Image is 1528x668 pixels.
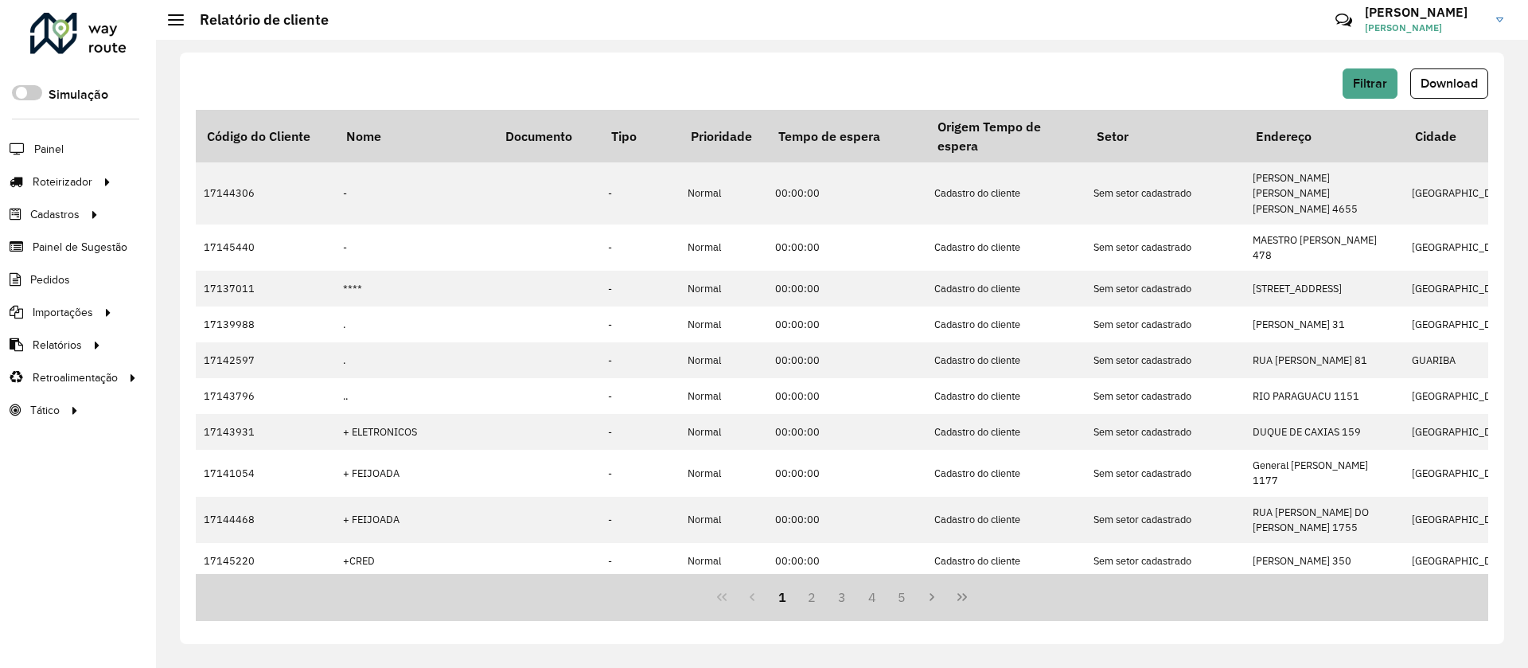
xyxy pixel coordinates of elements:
td: 00:00:00 [767,497,926,543]
button: Download [1410,68,1488,99]
button: 5 [887,582,918,612]
td: - [600,497,680,543]
td: [PERSON_NAME] [PERSON_NAME] [PERSON_NAME] 4655 [1245,162,1404,225]
h2: Relatório de cliente [184,11,329,29]
td: 00:00:00 [767,378,926,414]
td: Cadastro do cliente [926,497,1086,543]
td: - [600,414,680,450]
td: Cadastro do cliente [926,162,1086,225]
td: RUA [PERSON_NAME] 81 [1245,342,1404,378]
td: Normal [680,271,767,307]
th: Prioridade [680,110,767,162]
td: Cadastro do cliente [926,342,1086,378]
td: Cadastro do cliente [926,378,1086,414]
th: Endereço [1245,110,1404,162]
button: Next Page [917,582,947,612]
td: 17141054 [196,450,335,496]
td: 17143931 [196,414,335,450]
td: Normal [680,162,767,225]
td: 17145220 [196,543,335,579]
button: Filtrar [1343,68,1397,99]
th: Código do Cliente [196,110,335,162]
span: Roteirizador [33,174,92,190]
td: . [335,342,494,378]
td: - [600,450,680,496]
td: .. [335,378,494,414]
span: Tático [30,402,60,419]
td: [PERSON_NAME] 350 [1245,543,1404,579]
td: 17142597 [196,342,335,378]
span: Pedidos [30,271,70,288]
td: 00:00:00 [767,543,926,579]
td: 17145440 [196,225,335,271]
td: Cadastro do cliente [926,543,1086,579]
td: [STREET_ADDRESS] [1245,271,1404,307]
td: Sem setor cadastrado [1086,497,1245,543]
td: 00:00:00 [767,271,926,307]
button: 1 [767,582,797,612]
td: 17144306 [196,162,335,225]
th: Nome [335,110,494,162]
td: Sem setor cadastrado [1086,342,1245,378]
td: . [335,307,494,342]
td: - [600,543,680,579]
span: Painel [34,141,64,158]
td: +CRED [335,543,494,579]
td: Sem setor cadastrado [1086,271,1245,307]
td: - [335,162,494,225]
td: MAESTRO [PERSON_NAME] 478 [1245,225,1404,271]
td: [PERSON_NAME] 31 [1245,307,1404,342]
td: Normal [680,414,767,450]
td: + ELETRONICOS [335,414,494,450]
span: [PERSON_NAME] [1365,21,1484,35]
td: Normal [680,450,767,496]
td: 17137011 [196,271,335,307]
td: Sem setor cadastrado [1086,414,1245,450]
button: 4 [857,582,887,612]
td: - [600,307,680,342]
td: + FEIJOADA [335,450,494,496]
td: 17139988 [196,307,335,342]
th: Documento [494,110,600,162]
span: Painel de Sugestão [33,239,127,256]
td: RUA [PERSON_NAME] DO [PERSON_NAME] 1755 [1245,497,1404,543]
span: Cadastros [30,206,80,223]
th: Tempo de espera [767,110,926,162]
td: Sem setor cadastrado [1086,450,1245,496]
button: 3 [827,582,857,612]
td: 17144468 [196,497,335,543]
td: - [600,342,680,378]
td: - [600,378,680,414]
a: Contato Rápido [1327,3,1361,37]
td: RIO PARAGUACU 1151 [1245,378,1404,414]
th: Setor [1086,110,1245,162]
td: 00:00:00 [767,307,926,342]
td: Cadastro do cliente [926,225,1086,271]
td: 00:00:00 [767,450,926,496]
label: Simulação [49,85,108,104]
td: Sem setor cadastrado [1086,162,1245,225]
td: - [335,225,494,271]
td: - [600,225,680,271]
td: Sem setor cadastrado [1086,225,1245,271]
td: 17143796 [196,378,335,414]
td: Cadastro do cliente [926,414,1086,450]
span: Importações [33,304,93,321]
td: 00:00:00 [767,162,926,225]
td: Normal [680,378,767,414]
td: Sem setor cadastrado [1086,378,1245,414]
td: Cadastro do cliente [926,307,1086,342]
td: + FEIJOADA [335,497,494,543]
td: 00:00:00 [767,225,926,271]
td: Normal [680,497,767,543]
td: - [600,271,680,307]
td: - [600,162,680,225]
h3: [PERSON_NAME] [1365,5,1484,20]
td: 00:00:00 [767,342,926,378]
button: Last Page [947,582,977,612]
th: Tipo [600,110,680,162]
td: Normal [680,307,767,342]
button: 2 [797,582,827,612]
span: Relatórios [33,337,82,354]
td: Normal [680,225,767,271]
